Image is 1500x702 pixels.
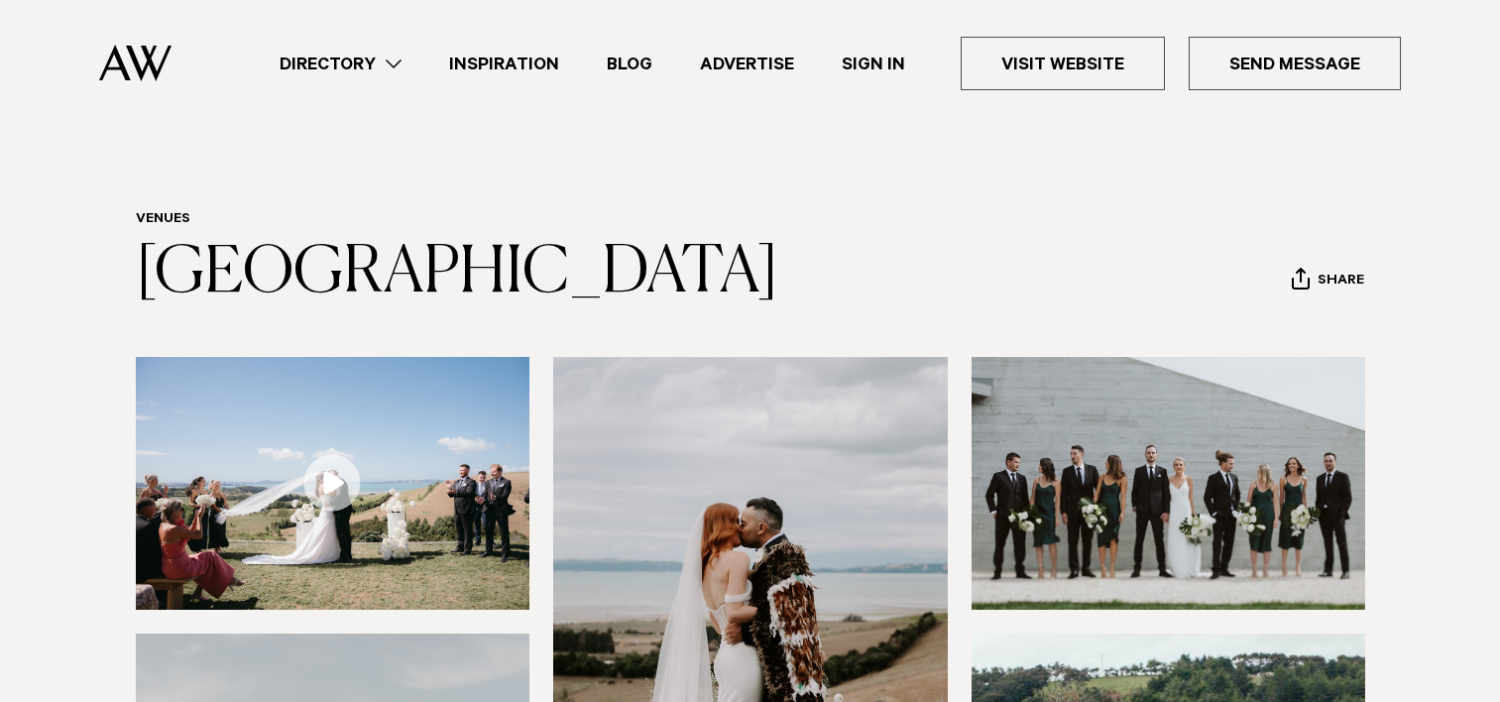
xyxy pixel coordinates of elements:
a: Advertise [676,51,818,77]
a: Send Message [1189,37,1401,90]
a: [GEOGRAPHIC_DATA] [136,242,778,305]
button: Share [1291,267,1365,296]
a: Sign In [818,51,929,77]
img: Auckland Weddings Logo [99,45,172,81]
a: Blog [583,51,676,77]
a: Directory [256,51,425,77]
a: Inspiration [425,51,583,77]
span: Share [1318,273,1364,292]
a: Visit Website [961,37,1165,90]
img: Bridal party Auckland weddings [972,357,1366,610]
a: Venues [136,212,190,228]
